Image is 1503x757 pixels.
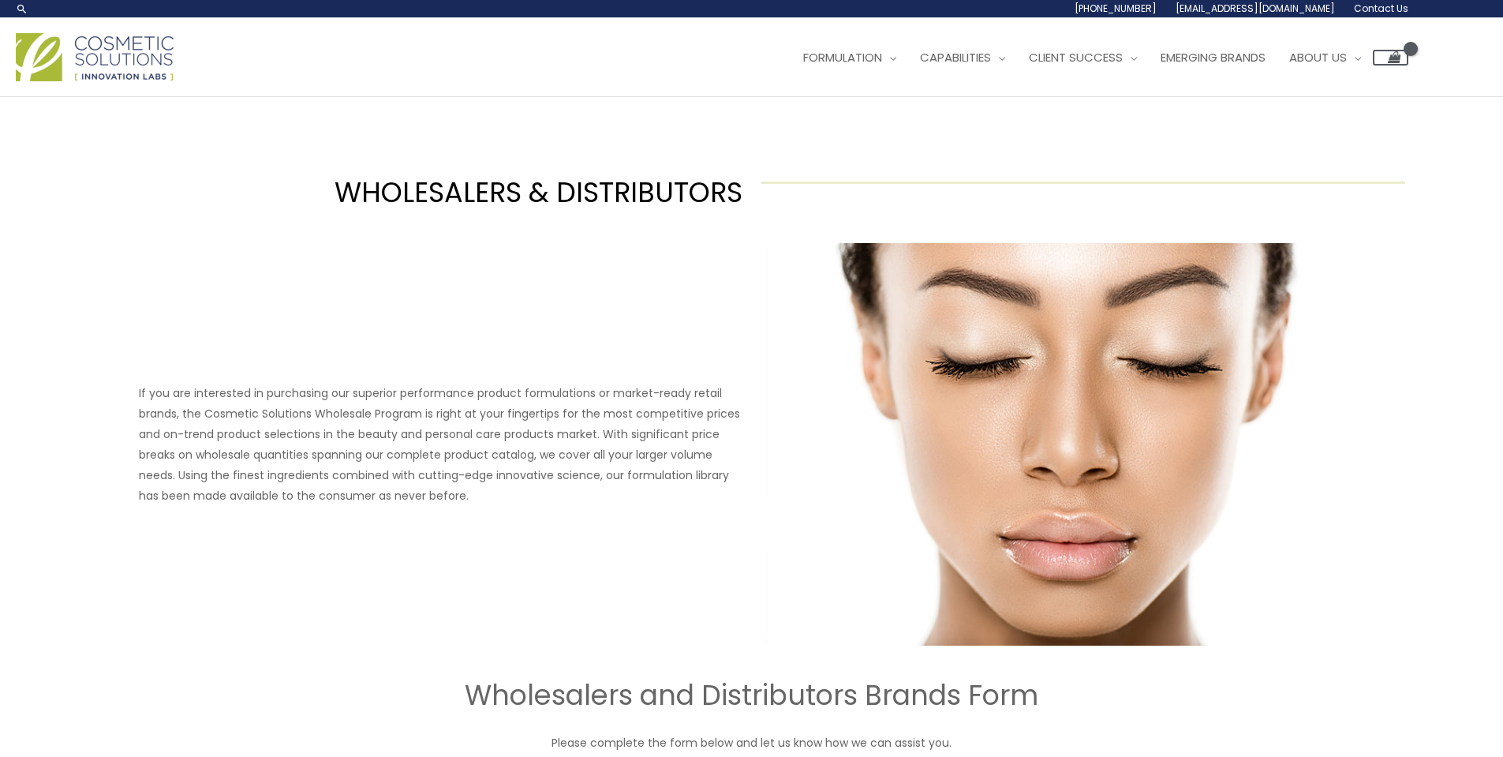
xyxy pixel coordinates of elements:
[780,34,1408,81] nav: Site Navigation
[16,33,174,81] img: Cosmetic Solutions Logo
[1149,34,1277,81] a: Emerging Brands
[139,383,742,506] p: If you are interested in purchasing our superior performance product formulations or market-ready...
[908,34,1017,81] a: Capabilities
[1277,34,1373,81] a: About Us
[1161,49,1266,66] span: Emerging Brands
[1289,49,1347,66] span: About Us
[16,2,28,15] a: Search icon link
[803,49,882,66] span: Formulation
[279,677,1225,714] h2: Wholesalers and Distributors Brands Form
[1176,2,1335,15] span: [EMAIL_ADDRESS][DOMAIN_NAME]
[98,173,742,212] h1: WHOLESALERS & DISTRIBUTORS
[791,34,908,81] a: Formulation
[1029,49,1123,66] span: Client Success
[1373,50,1408,66] a: View Shopping Cart, empty
[1075,2,1157,15] span: [PHONE_NUMBER]
[1017,34,1149,81] a: Client Success
[279,733,1225,753] p: Please complete the form below and let us know how we can assist you.
[920,49,991,66] span: Capabilities
[761,243,1364,646] img: Wholesale Customer Type Image
[1354,2,1408,15] span: Contact Us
